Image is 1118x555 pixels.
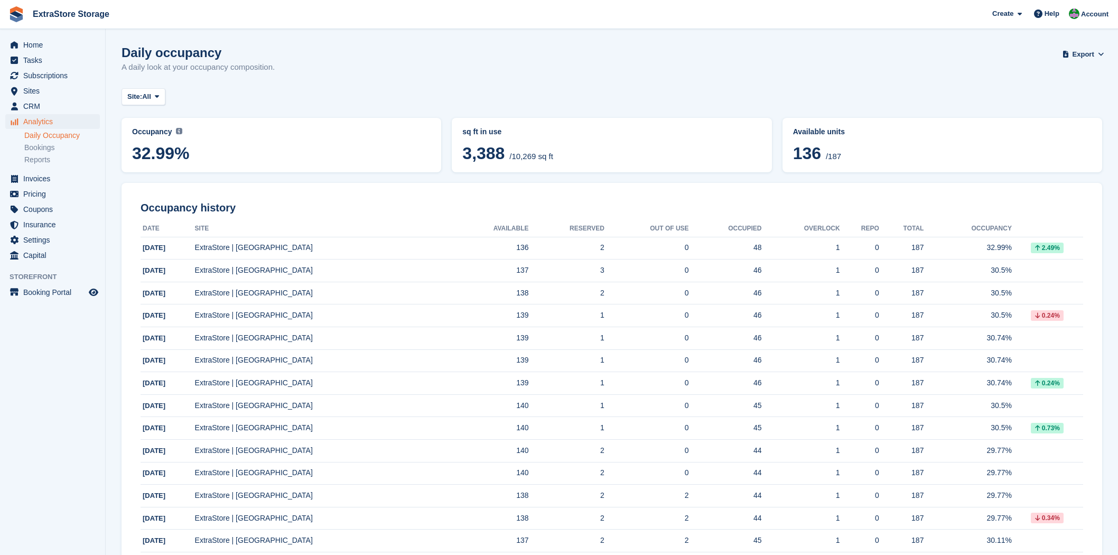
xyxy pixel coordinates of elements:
span: Export [1073,49,1094,60]
button: Export [1064,45,1102,63]
td: 138 [452,507,529,530]
div: 0 [840,422,879,433]
a: menu [5,53,100,68]
div: 0.24% [1031,310,1064,321]
span: Coupons [23,202,87,217]
td: 1 [529,327,604,350]
th: Reserved [529,220,604,237]
td: 187 [879,372,924,395]
th: Occupied [689,220,762,237]
div: 46 [689,310,762,321]
button: Site: All [122,88,165,106]
td: 30.74% [924,349,1012,372]
td: 1 [529,394,604,417]
td: 1 [529,304,604,327]
td: ExtraStore | [GEOGRAPHIC_DATA] [195,260,452,282]
h1: Daily occupancy [122,45,275,60]
td: 0 [604,394,689,417]
span: [DATE] [143,289,165,297]
td: 187 [879,304,924,327]
td: 137 [452,260,529,282]
div: 2.49% [1031,243,1064,253]
div: 46 [689,332,762,344]
td: ExtraStore | [GEOGRAPHIC_DATA] [195,327,452,350]
span: [DATE] [143,469,165,477]
td: 30.11% [924,530,1012,552]
td: 1 [529,417,604,440]
td: 2 [529,507,604,530]
td: ExtraStore | [GEOGRAPHIC_DATA] [195,417,452,440]
td: 187 [879,349,924,372]
td: 139 [452,349,529,372]
span: Available units [793,127,845,136]
div: 46 [689,355,762,366]
span: [DATE] [143,266,165,274]
span: Storefront [10,272,105,282]
div: 0 [840,377,879,388]
a: menu [5,114,100,129]
a: menu [5,285,100,300]
a: ExtraStore Storage [29,5,114,23]
span: [DATE] [143,447,165,455]
td: 187 [879,282,924,304]
span: 32.99% [132,144,431,163]
td: 140 [452,462,529,485]
td: ExtraStore | [GEOGRAPHIC_DATA] [195,394,452,417]
td: 0 [604,440,689,462]
div: 45 [689,422,762,433]
td: 187 [879,327,924,350]
img: stora-icon-8386f47178a22dfd0bd8f6a31ec36ba5ce8667c1dd55bd0f319d3a0aa187defe.svg [8,6,24,22]
div: 0 [840,355,879,366]
div: 46 [689,265,762,276]
td: ExtraStore | [GEOGRAPHIC_DATA] [195,237,452,260]
div: 48 [689,242,762,253]
a: Preview store [87,286,100,299]
a: menu [5,217,100,232]
td: ExtraStore | [GEOGRAPHIC_DATA] [195,462,452,485]
th: Total [879,220,924,237]
td: 187 [879,260,924,282]
td: 29.77% [924,440,1012,462]
td: 0 [604,327,689,350]
div: 0 [840,513,879,524]
div: 1 [762,310,840,321]
a: menu [5,202,100,217]
td: 2 [604,485,689,507]
a: menu [5,38,100,52]
td: 2 [604,530,689,552]
h2: Occupancy history [141,202,1083,214]
div: 0 [840,467,879,478]
th: Occupancy [924,220,1012,237]
div: 1 [762,242,840,253]
div: 1 [762,377,840,388]
td: ExtraStore | [GEOGRAPHIC_DATA] [195,440,452,462]
span: Insurance [23,217,87,232]
span: Site: [127,91,142,102]
span: [DATE] [143,536,165,544]
div: 1 [762,288,840,299]
div: 0 [840,332,879,344]
td: 0 [604,237,689,260]
div: 1 [762,422,840,433]
span: [DATE] [143,311,165,319]
a: menu [5,248,100,263]
p: A daily look at your occupancy composition. [122,61,275,73]
span: [DATE] [143,402,165,410]
td: ExtraStore | [GEOGRAPHIC_DATA] [195,349,452,372]
td: 2 [529,462,604,485]
div: 1 [762,445,840,456]
td: 0 [604,260,689,282]
span: Subscriptions [23,68,87,83]
td: 187 [879,440,924,462]
img: Grant Daniel [1069,8,1079,19]
td: 187 [879,394,924,417]
td: 138 [452,282,529,304]
div: 1 [762,332,840,344]
td: 0 [604,417,689,440]
div: 46 [689,288,762,299]
td: 140 [452,417,529,440]
td: 139 [452,327,529,350]
td: 136 [452,237,529,260]
span: Capital [23,248,87,263]
td: ExtraStore | [GEOGRAPHIC_DATA] [195,530,452,552]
